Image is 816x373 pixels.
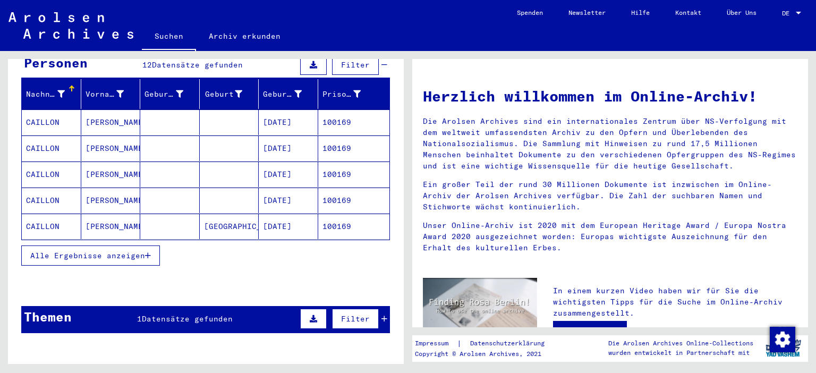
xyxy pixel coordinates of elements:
div: Geburtsdatum [263,89,302,100]
p: Die Arolsen Archives Online-Collections [608,338,753,348]
p: Ein großer Teil der rund 30 Millionen Dokumente ist inzwischen im Online-Archiv der Arolsen Archi... [423,179,797,213]
mat-cell: 100169 [318,188,390,213]
mat-header-cell: Geburtsname [140,79,200,109]
mat-cell: [PERSON_NAME] [81,109,141,135]
img: Zustimmung ändern [770,327,795,352]
mat-cell: 100169 [318,135,390,161]
p: Copyright © Arolsen Archives, 2021 [415,349,557,359]
mat-cell: [DATE] [259,109,318,135]
button: Filter [332,55,379,75]
p: Unser Online-Archiv ist 2020 mit dem European Heritage Award / Europa Nostra Award 2020 ausgezeic... [423,220,797,253]
span: 12 [142,60,152,70]
div: Geburtsname [144,89,183,100]
mat-cell: [PERSON_NAME] [81,214,141,239]
div: Geburt‏ [204,86,259,103]
mat-cell: 100169 [318,214,390,239]
mat-cell: CAILLON [22,214,81,239]
mat-header-cell: Geburtsdatum [259,79,318,109]
a: Impressum [415,338,457,349]
mat-cell: CAILLON [22,135,81,161]
div: Nachname [26,89,65,100]
div: Personen [24,53,88,72]
img: Arolsen_neg.svg [8,12,133,39]
div: Geburtsname [144,86,199,103]
mat-cell: [PERSON_NAME] [81,162,141,187]
div: Prisoner # [322,89,361,100]
span: DE [782,10,794,17]
div: Geburtsdatum [263,86,318,103]
div: | [415,338,557,349]
img: video.jpg [423,278,537,340]
mat-header-cell: Nachname [22,79,81,109]
mat-cell: [PERSON_NAME] [81,135,141,161]
p: Die Arolsen Archives sind ein internationales Zentrum über NS-Verfolgung mit dem weltweit umfasse... [423,116,797,172]
button: Filter [332,309,379,329]
div: Vorname [86,89,124,100]
div: Prisoner # [322,86,377,103]
div: Vorname [86,86,140,103]
mat-cell: CAILLON [22,188,81,213]
mat-cell: [DATE] [259,162,318,187]
mat-cell: [DATE] [259,188,318,213]
span: Filter [341,314,370,324]
mat-cell: [PERSON_NAME] [81,188,141,213]
div: Themen [24,307,72,326]
mat-cell: 100169 [318,109,390,135]
p: wurden entwickelt in Partnerschaft mit [608,348,753,358]
a: Suchen [142,23,196,51]
h1: Herzlich willkommen im Online-Archiv! [423,85,797,107]
mat-header-cell: Vorname [81,79,141,109]
span: Alle Ergebnisse anzeigen [30,251,145,260]
button: Alle Ergebnisse anzeigen [21,245,160,266]
mat-cell: [DATE] [259,135,318,161]
span: Datensätze gefunden [152,60,243,70]
a: Archiv erkunden [196,23,293,49]
mat-header-cell: Prisoner # [318,79,390,109]
p: In einem kurzen Video haben wir für Sie die wichtigsten Tipps für die Suche im Online-Archiv zusa... [553,285,797,319]
mat-cell: [GEOGRAPHIC_DATA] [200,214,259,239]
div: Zustimmung ändern [769,326,795,352]
mat-cell: 100169 [318,162,390,187]
div: Nachname [26,86,81,103]
mat-header-cell: Geburt‏ [200,79,259,109]
span: Datensätze gefunden [142,314,233,324]
mat-cell: CAILLON [22,109,81,135]
a: Datenschutzerklärung [462,338,557,349]
a: Video ansehen [553,321,627,342]
mat-cell: CAILLON [22,162,81,187]
img: yv_logo.png [763,335,803,361]
div: Geburt‏ [204,89,243,100]
span: Filter [341,60,370,70]
span: 1 [137,314,142,324]
mat-cell: [DATE] [259,214,318,239]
